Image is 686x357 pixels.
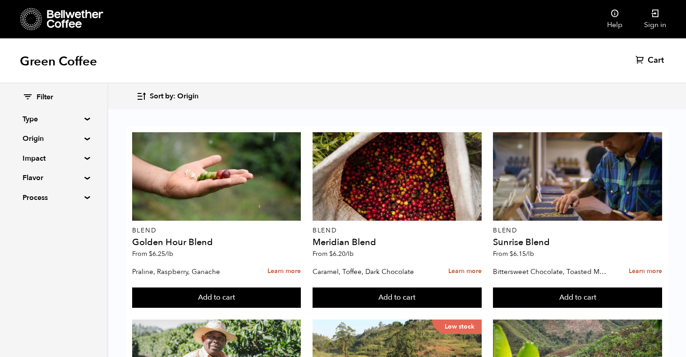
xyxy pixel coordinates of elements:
bdi: 6.25 [149,250,173,258]
p: Caramel, Toffee, Dark Chocolate [313,265,428,278]
p: Blend [313,227,482,234]
span: /lb [165,250,173,258]
button: Sort by: Origin [136,86,198,107]
h1: Green Coffee [20,53,97,70]
a: Learn more [267,262,301,281]
span: Filter [37,93,53,102]
span: Sort by: Origin [150,92,198,102]
button: Add to cart [313,287,482,308]
span: Cart [648,55,664,66]
summary: Type [23,114,85,125]
summary: Process [23,192,85,203]
button: Add to cart [493,287,662,308]
h4: Golden Hour Blend [132,238,301,247]
a: Learn more [448,262,482,281]
span: From [313,250,354,258]
p: Blend [493,227,662,234]
span: $ [510,250,513,258]
span: /lb [526,250,534,258]
span: From [132,250,173,258]
span: From [493,250,534,258]
h4: Sunrise Blend [493,238,662,247]
summary: Origin [23,133,85,144]
span: $ [329,250,333,258]
span: $ [149,250,152,258]
a: Learn more [629,262,662,281]
p: Praline, Raspberry, Ganache [132,265,247,278]
p: Blend [132,227,301,234]
p: Bittersweet Chocolate, Toasted Marshmallow, Candied Orange, Praline [493,265,608,278]
p: Low stock [432,320,482,334]
a: Cart [635,55,666,66]
summary: Impact [23,153,85,164]
span: /lb [345,250,354,258]
button: Add to cart [132,287,301,308]
bdi: 6.15 [510,250,534,258]
bdi: 6.20 [329,250,354,258]
summary: Flavor [23,172,85,183]
h4: Meridian Blend [313,238,482,247]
